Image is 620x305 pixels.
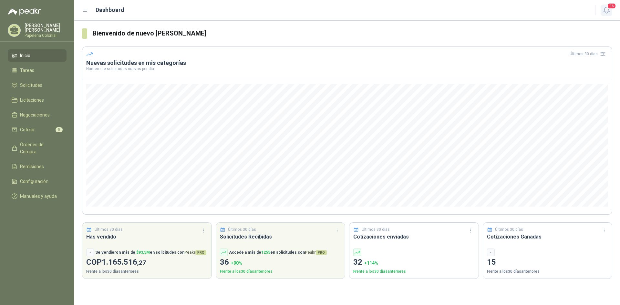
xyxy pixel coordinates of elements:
[25,34,67,37] p: Papeleria Colonial
[607,3,616,9] span: 16
[8,175,67,188] a: Configuración
[229,249,327,256] p: Accede a más de en solicitudes con
[8,94,67,106] a: Licitaciones
[362,227,390,233] p: Últimos 30 días
[86,67,608,71] p: Número de solicitudes nuevas por día
[364,260,378,266] span: + 114 %
[95,249,206,256] p: Se vendieron más de en solicitudes con
[220,256,341,269] p: 36
[487,249,495,256] div: -
[20,126,35,133] span: Cotizar
[487,269,608,275] p: Frente a los 30 días anteriores
[86,59,608,67] h3: Nuevas solicitudes en mis categorías
[570,49,608,59] div: Últimos 30 días
[86,249,94,256] div: -
[20,163,44,170] span: Remisiones
[8,49,67,62] a: Inicio
[136,250,150,255] span: $ 93,5M
[601,5,612,16] button: 16
[8,138,67,158] a: Órdenes de Compra
[20,178,48,185] span: Configuración
[8,160,67,173] a: Remisiones
[25,23,67,32] p: [PERSON_NAME] [PERSON_NAME]
[8,124,67,136] a: Cotizar5
[8,64,67,76] a: Tareas
[487,233,608,241] h3: Cotizaciones Ganadas
[20,52,30,59] span: Inicio
[487,256,608,269] p: 15
[20,82,42,89] span: Solicitudes
[8,109,67,121] a: Negociaciones
[316,250,327,255] span: PRO
[195,250,206,255] span: PRO
[220,269,341,275] p: Frente a los 30 días anteriores
[86,269,208,275] p: Frente a los 30 días anteriores
[137,259,146,266] span: ,27
[86,256,208,269] p: COP
[353,233,475,241] h3: Cotizaciones enviadas
[102,258,146,267] span: 1.165.516
[96,5,124,15] h1: Dashboard
[20,67,34,74] span: Tareas
[184,250,206,255] span: Peakr
[231,260,242,266] span: + 90 %
[305,250,327,255] span: Peakr
[495,227,523,233] p: Últimos 30 días
[20,97,44,104] span: Licitaciones
[86,233,208,241] h3: Has vendido
[228,227,256,233] p: Últimos 30 días
[220,233,341,241] h3: Solicitudes Recibidas
[261,250,270,255] span: 1255
[92,28,612,38] h3: Bienvenido de nuevo [PERSON_NAME]
[56,127,63,132] span: 5
[20,193,57,200] span: Manuales y ayuda
[8,79,67,91] a: Solicitudes
[353,256,475,269] p: 32
[353,269,475,275] p: Frente a los 30 días anteriores
[95,227,123,233] p: Últimos 30 días
[20,111,50,118] span: Negociaciones
[8,190,67,202] a: Manuales y ayuda
[8,8,41,15] img: Logo peakr
[20,141,60,155] span: Órdenes de Compra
